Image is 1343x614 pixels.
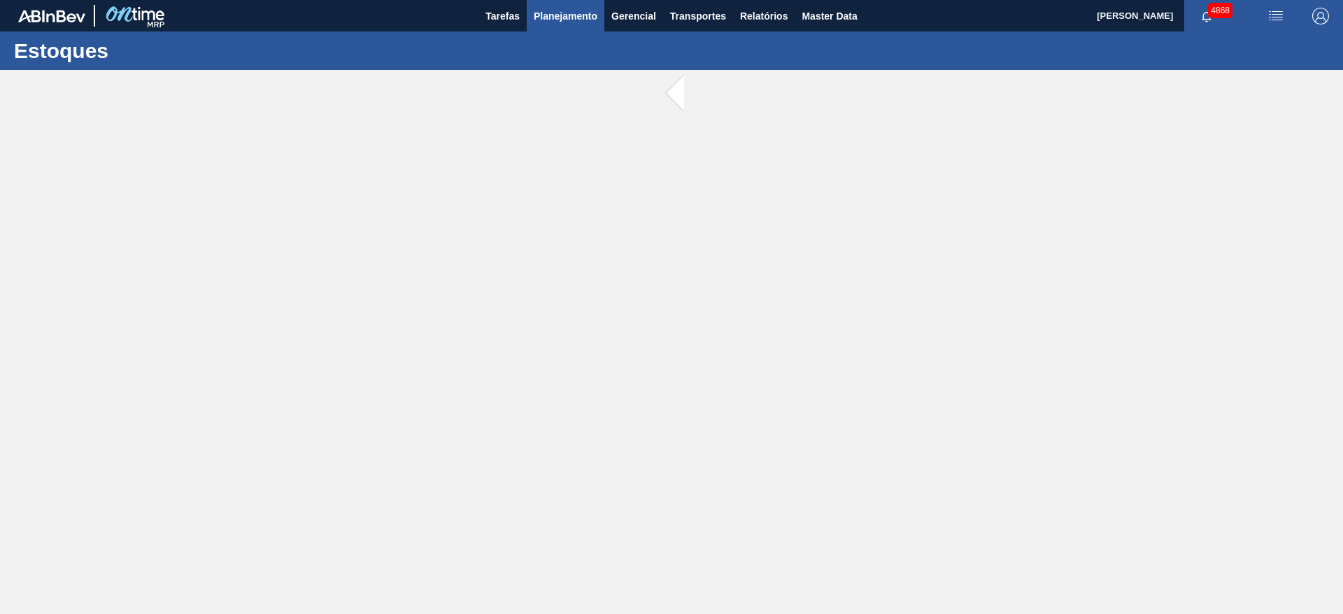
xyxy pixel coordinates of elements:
img: userActions [1267,8,1284,24]
span: Tarefas [485,8,520,24]
img: TNhmsLtSVTkK8tSr43FrP2fwEKptu5GPRR3wAAAABJRU5ErkJggg== [18,10,85,22]
span: Planejamento [534,8,597,24]
span: Gerencial [611,8,656,24]
button: Notificações [1184,6,1229,26]
span: 4868 [1208,3,1232,18]
h1: Estoques [14,43,262,59]
span: Transportes [670,8,726,24]
span: Relatórios [740,8,788,24]
img: Logout [1312,8,1329,24]
span: Master Data [802,8,857,24]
